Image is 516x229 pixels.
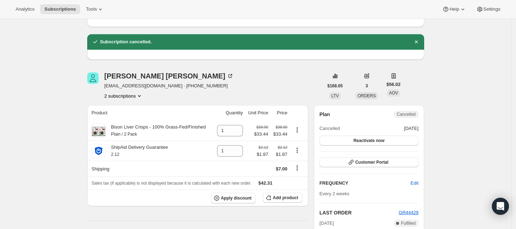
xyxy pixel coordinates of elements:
[472,4,505,14] button: Settings
[213,105,245,121] th: Quantity
[357,93,376,98] span: ORDERS
[256,125,268,129] small: $38.00
[331,93,339,98] span: LTV
[104,92,143,99] button: Product actions
[320,136,418,146] button: Reactivate now
[91,144,106,158] img: product img
[404,125,418,132] span: [DATE]
[91,181,251,186] span: Sales tax (if applicable) is not displayed because it is calculated with each new order.
[87,72,99,84] span: Clayton Holcomb
[411,37,421,47] button: Dismiss notification
[389,91,398,96] span: AOV
[320,220,334,227] span: [DATE]
[254,131,268,138] span: $33.44
[483,6,500,12] span: Settings
[320,191,350,196] span: Every 2 weeks
[438,4,470,14] button: Help
[399,209,418,216] button: GR44429
[492,198,509,215] div: Open Intercom Messenger
[278,145,287,149] small: $2.12
[106,124,206,138] div: Bison Liver Crisps - 100% Grass-Fed/Finished
[91,124,106,138] img: product img
[387,81,401,88] span: $56.02
[272,131,287,138] span: $33.44
[399,210,418,215] a: GR44429
[406,178,423,189] button: Edit
[111,132,137,137] small: Plain / 2 Pack
[354,138,384,143] span: Reactivate now
[259,180,273,186] span: $42.31
[11,4,39,14] button: Analytics
[411,180,418,187] span: Edit
[327,83,343,89] span: $168.05
[259,145,268,149] small: $2.12
[292,146,303,154] button: Product actions
[366,83,368,89] span: 3
[87,105,213,121] th: Product
[87,161,213,176] th: Shipping
[397,111,416,117] span: Cancelled
[292,126,303,134] button: Product actions
[82,4,108,14] button: Tools
[111,152,119,157] small: 2.12
[320,157,418,167] button: Customer Portal
[401,220,416,226] span: Fulfilled
[320,111,330,118] h2: Plan
[245,105,270,121] th: Unit Price
[323,81,347,91] button: $168.05
[104,82,234,89] span: [EMAIL_ADDRESS][DOMAIN_NAME] · [PHONE_NUMBER]
[221,195,252,201] span: Apply discount
[292,164,303,172] button: Shipping actions
[320,125,340,132] span: Cancelled
[272,151,287,158] span: $1.87
[355,159,388,165] span: Customer Portal
[104,72,234,80] div: [PERSON_NAME] [PERSON_NAME]
[106,144,168,158] div: ShipAid Delivery Guarantee
[211,193,256,203] button: Apply discount
[263,193,302,203] button: Add product
[273,195,298,201] span: Add product
[361,81,372,91] button: 3
[276,125,287,129] small: $38.00
[276,166,288,171] span: $7.00
[86,6,97,12] span: Tools
[449,6,459,12] span: Help
[257,151,268,158] span: $1.87
[44,6,76,12] span: Subscriptions
[100,38,152,45] h2: Subscription cancelled.
[270,105,289,121] th: Price
[320,180,411,187] h2: FREQUENCY
[320,209,399,216] h2: LAST ORDER
[40,4,80,14] button: Subscriptions
[16,6,34,12] span: Analytics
